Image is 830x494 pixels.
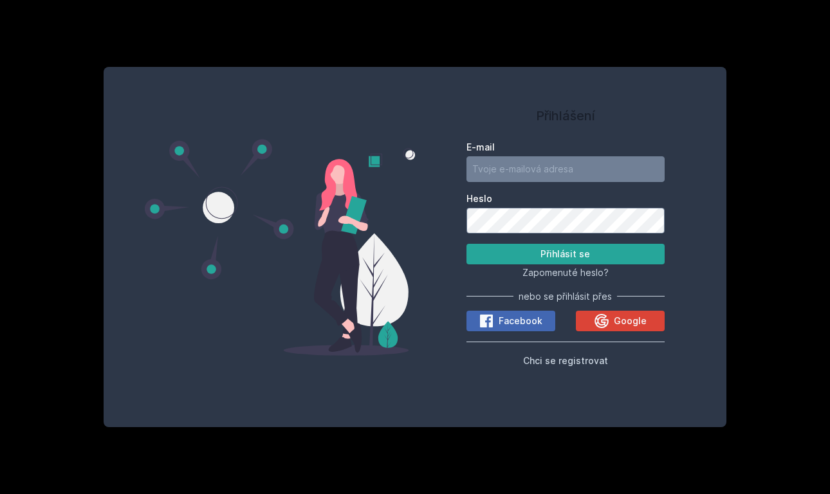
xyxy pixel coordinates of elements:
label: Heslo [466,192,665,205]
span: Chci se registrovat [523,355,608,366]
span: nebo se přihlásit přes [519,290,612,303]
span: Zapomenuté heslo? [522,267,609,278]
button: Google [576,311,665,331]
span: Google [614,315,647,327]
input: Tvoje e-mailová adresa [466,156,665,182]
button: Přihlásit se [466,244,665,264]
span: Facebook [499,315,542,327]
button: Facebook [466,311,555,331]
button: Chci se registrovat [523,352,608,368]
label: E-mail [466,141,665,154]
h1: Přihlášení [466,106,665,125]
